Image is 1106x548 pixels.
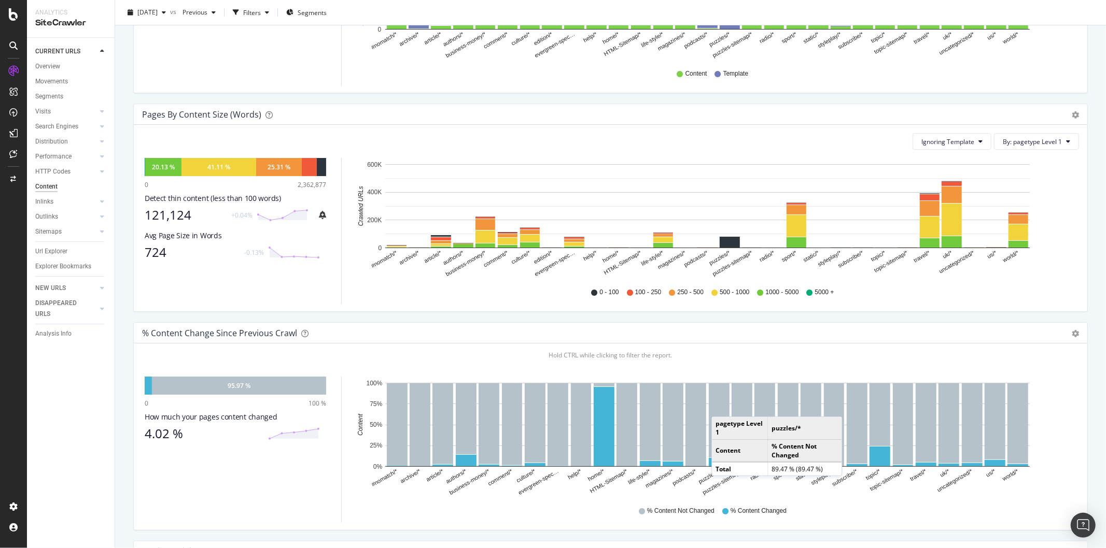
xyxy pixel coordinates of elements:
[711,31,754,59] text: puzzles-sitemap/*
[1001,31,1020,45] text: world/*
[712,439,768,462] td: Content
[869,468,905,492] text: topic-sitemap/*
[712,417,768,439] td: pagetype Level 1
[145,180,148,189] div: 0
[370,468,399,488] text: #nomatch/*
[319,211,326,219] div: bell-plus
[442,31,465,48] text: authors/*
[399,468,422,484] text: archive/*
[603,249,643,276] text: HTML-Sitemap/*
[142,109,261,120] div: Pages by Content Size (Words)
[909,468,928,482] text: travel/*
[178,4,220,21] button: Previous
[582,31,598,44] text: help/*
[873,249,909,273] text: topic-sitemap/*
[708,249,732,266] text: puzzles/*
[1003,137,1062,146] span: By: pagetype Level 1
[370,249,399,269] text: #nomatch/*
[837,31,865,50] text: subscribe/*
[913,133,991,150] button: Ignoring Template
[482,31,509,50] text: comment/*
[35,91,63,102] div: Segments
[656,249,687,270] text: magazines/*
[35,76,68,87] div: Movements
[683,249,709,268] text: podcasts/*
[515,468,537,484] text: culture/*
[357,186,365,226] text: Crawled URLs
[445,468,468,485] text: authors/*
[913,249,931,264] text: travel/*
[870,249,887,263] text: topic/*
[1072,111,1079,119] div: gear
[1071,513,1096,538] div: Open Intercom Messenger
[298,180,326,189] div: 2,362,877
[425,468,445,483] text: article/*
[35,211,97,222] a: Outlinks
[685,69,707,78] span: Content
[423,31,443,46] text: article/*
[815,288,834,297] span: 5000 +
[35,46,97,57] a: CURRENT URLS
[145,230,326,241] div: Avg Page Size in Words
[683,31,709,49] text: podcasts/*
[35,261,91,272] div: Explorer Bookmarks
[35,61,60,72] div: Overview
[370,442,382,450] text: 25%
[1001,468,1020,482] text: world/*
[873,31,909,55] text: topic-sitemap/*
[231,211,253,220] div: +0.04%
[35,121,97,132] a: Search Engines
[780,249,798,263] text: sport/*
[423,249,443,264] text: article/*
[831,468,859,487] text: subscribe/*
[870,31,887,44] text: topic/*
[802,249,820,263] text: static/*
[373,463,383,470] text: 0%
[35,106,97,117] a: Visits
[35,76,107,87] a: Movements
[758,249,776,263] text: radio/*
[817,31,843,49] text: styleplay/*
[768,439,842,462] td: % Content Not Changed
[627,468,652,486] text: life-style/*
[587,468,606,482] text: home/*
[697,468,721,485] text: puzzles/*
[35,166,97,177] a: HTTP Codes
[921,137,974,146] span: Ignoring Template
[720,288,749,297] span: 500 - 1000
[243,8,261,17] div: Filters
[444,249,487,277] text: business-money/*
[1001,249,1020,264] text: world/*
[644,468,675,489] text: magazines/*
[913,31,931,45] text: travel/*
[145,399,148,408] div: 0
[837,249,865,269] text: subscribe/*
[712,462,768,475] td: Total
[298,8,327,17] span: Segments
[145,208,225,222] div: 121,124
[268,163,290,171] div: 25.31 %
[35,226,62,237] div: Sitemaps
[810,468,836,486] text: styleplay/*
[603,31,643,57] text: HTML-Sitemap/*
[35,61,107,72] a: Overview
[647,507,715,515] span: % Content Not Changed
[731,507,787,515] span: % Content Changed
[354,377,1070,497] svg: A chart.
[768,417,842,439] td: puzzles/*
[711,249,754,277] text: puzzles-sitemap/*
[207,163,230,171] div: 41.11 %
[702,468,744,496] text: puzzles-sitemap/*
[35,246,67,257] div: Url Explorer
[35,8,106,17] div: Analytics
[35,136,97,147] a: Distribution
[35,181,107,192] a: Content
[510,249,532,265] text: culture/*
[708,31,732,48] text: puzzles/*
[35,328,107,339] a: Analysis Info
[35,181,58,192] div: Content
[35,151,97,162] a: Performance
[567,468,583,481] text: help/*
[229,4,273,21] button: Filters
[367,189,382,196] text: 400K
